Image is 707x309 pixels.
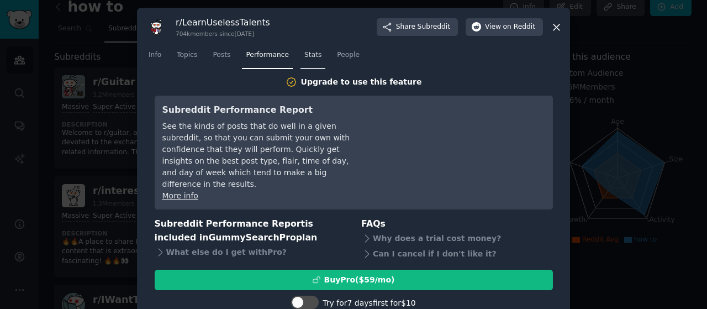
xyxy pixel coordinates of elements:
[503,22,535,32] span: on Reddit
[162,103,364,117] h3: Subreddit Performance Report
[304,50,321,60] span: Stats
[162,191,198,200] a: More info
[396,22,450,32] span: Share
[155,270,553,290] button: BuyPro($59/mo)
[333,46,363,69] a: People
[361,247,553,262] div: Can I cancel if I don't like it?
[337,50,360,60] span: People
[155,244,346,260] div: What else do I get with Pro ?
[242,46,293,69] a: Performance
[145,46,165,69] a: Info
[208,232,296,243] span: GummySearch Pro
[213,50,230,60] span: Posts
[323,297,415,309] div: Try for 7 days first for $10
[162,121,364,190] div: See the kinds of posts that do well in a given subreddit, so that you can submit your own with co...
[176,30,270,38] div: 704k members since [DATE]
[149,50,161,60] span: Info
[485,22,535,32] span: View
[377,18,458,36] button: ShareSubreddit
[246,50,289,60] span: Performance
[301,76,422,88] div: Upgrade to use this feature
[361,217,553,231] h3: FAQs
[379,103,545,186] iframe: YouTube video player
[466,18,543,36] button: Viewon Reddit
[300,46,325,69] a: Stats
[418,22,450,32] span: Subreddit
[361,231,553,247] div: Why does a trial cost money?
[176,17,270,28] h3: r/ LearnUselessTalents
[145,15,168,39] img: LearnUselessTalents
[155,217,346,244] h3: Subreddit Performance Report is included in plan
[177,50,197,60] span: Topics
[324,274,395,286] div: Buy Pro ($ 59 /mo )
[209,46,234,69] a: Posts
[173,46,201,69] a: Topics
